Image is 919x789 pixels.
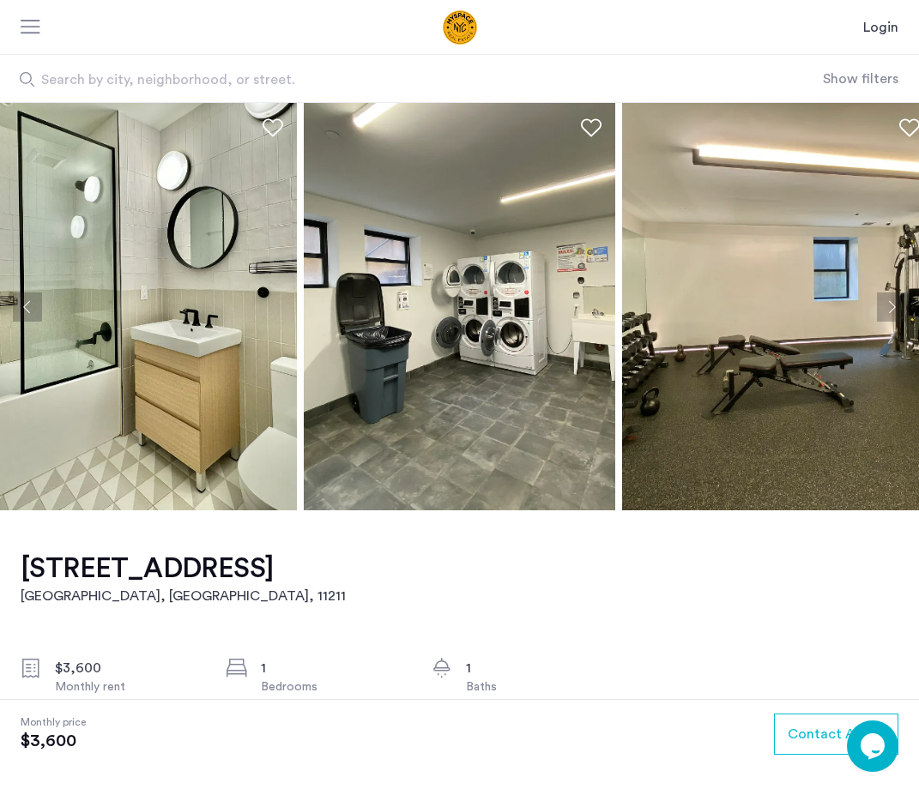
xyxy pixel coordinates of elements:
div: 1 [466,658,610,678]
a: Login [863,17,898,38]
iframe: chat widget [847,720,902,772]
span: Monthly price [21,714,86,731]
img: logo [376,10,544,45]
div: $3,600 [55,658,199,678]
div: Monthly rent [55,678,199,696]
button: button [774,714,898,755]
span: $3,600 [21,731,86,751]
button: Next apartment [877,292,906,322]
img: apartment [304,103,615,510]
a: [STREET_ADDRESS][GEOGRAPHIC_DATA], [GEOGRAPHIC_DATA], 11211 [21,551,346,606]
span: Search by city, neighborhood, or street. [41,69,699,90]
div: 1 [261,658,405,678]
h2: [GEOGRAPHIC_DATA], [GEOGRAPHIC_DATA] , 11211 [21,586,346,606]
button: Previous apartment [13,292,42,322]
a: Cazamio Logo [376,10,544,45]
span: Contact Agent [788,724,885,744]
button: Show or hide filters [823,69,898,89]
div: Bedrooms [261,678,405,696]
h1: [STREET_ADDRESS] [21,551,346,586]
div: Baths [466,678,610,696]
